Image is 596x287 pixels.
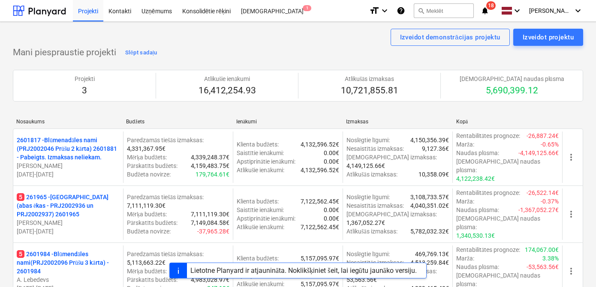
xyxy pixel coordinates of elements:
div: Izveidot projektu [523,32,574,43]
div: Izmaksas [346,119,449,125]
p: Paredzamās tiešās izmaksas : [127,136,204,144]
div: Izveidot demonstrācijas projektu [400,32,500,43]
span: more_vert [566,152,576,162]
p: 10,358.09€ [418,170,449,179]
p: -0.37% [541,197,559,206]
p: Rentabilitātes prognoze : [456,188,520,197]
p: 0.00€ [324,214,339,223]
p: Pārskatīts budžets : [127,218,178,227]
p: 1,340,530.13€ [456,231,495,240]
div: Slēpt sadaļu [125,48,157,58]
p: Klienta budžets : [237,254,279,263]
span: 1 [303,5,311,11]
i: keyboard_arrow_down [512,6,522,16]
p: Klienta budžets : [237,140,279,149]
p: Atlikušie ienākumi : [237,223,284,231]
p: [DATE] - [DATE] [17,227,120,236]
p: 3.38% [542,254,559,263]
div: Budžets [126,119,229,125]
p: Rentabilitātes prognoze : [456,132,520,140]
p: 5,157,095.97€ [301,254,339,263]
div: 5261965 -[GEOGRAPHIC_DATA] (abas ēkas - PRJ2002936 un PRJ2002937) 2601965[PERSON_NAME][DATE]-[DATE] [17,193,120,236]
p: [DATE] - [DATE] [17,170,120,179]
p: 4,132,596.52€ [301,166,339,174]
p: A. Lebedevs [17,275,120,284]
p: -26,887.24€ [527,132,559,140]
p: 9,127.36€ [422,144,449,153]
p: 16,412,254.93 [199,85,256,97]
p: 7,111,119.30€ [127,201,166,210]
p: Marža : [456,254,474,263]
p: 7,149,084.58€ [191,218,229,227]
p: 3 [75,85,95,97]
p: -26,522.14€ [527,188,559,197]
p: 7,122,562.45€ [301,223,339,231]
p: Nesaistītās izmaksas : [346,144,404,153]
p: 1,367,052.27€ [346,218,385,227]
span: search [418,7,424,14]
p: Apstiprinātie ienākumi : [237,157,295,166]
i: keyboard_arrow_down [573,6,583,16]
p: Atlikušie ienākumi : [237,166,284,174]
p: 7,122,562.45€ [301,197,339,206]
p: -37,965.28€ [197,227,229,236]
p: 4,040,351.02€ [410,201,449,210]
div: Kopā [456,119,559,125]
p: Noslēgtie līgumi : [346,250,390,258]
p: Mani piespraustie projekti [13,47,116,59]
p: 4,149,125.66€ [346,161,385,170]
p: 174,067.00€ [525,245,559,254]
p: 10,721,855.81 [341,85,398,97]
p: [PERSON_NAME] [17,218,120,227]
p: Saistītie ienākumi : [237,149,284,157]
p: Noslēgtie līgumi : [346,136,390,144]
p: [DEMOGRAPHIC_DATA] naudas plūsma : [456,157,559,174]
p: Naudas plūsma : [456,206,499,214]
p: [DEMOGRAPHIC_DATA] izmaksas : [346,153,437,161]
p: Projekti [75,75,95,83]
p: 0.00€ [324,157,339,166]
p: Klienta budžets : [237,197,279,206]
p: Atlikušās izmaksas : [346,170,397,179]
span: 18 [486,1,496,10]
p: 0.00€ [324,149,339,157]
p: 5,782,032.32€ [410,227,449,236]
p: Naudas plūsma : [456,149,499,157]
i: format_size [369,6,379,16]
p: Atlikušās izmaksas : [346,227,397,236]
p: 469,769.13€ [415,250,449,258]
div: Ienākumi [236,119,339,125]
span: 5 [17,193,24,201]
button: Meklēt [414,3,474,18]
p: 0.00€ [324,206,339,214]
p: [DEMOGRAPHIC_DATA] naudas plūsma [460,75,564,83]
p: [DEMOGRAPHIC_DATA] izmaksas : [346,210,437,218]
p: -1,367,052.27€ [518,206,559,214]
div: Lietotne Planyard ir atjaunināta. Noklikšķiniet šeit, lai iegūtu jaunāko versiju. [190,266,417,275]
p: [DEMOGRAPHIC_DATA] naudas plūsma : [456,214,559,231]
p: 261965 - [GEOGRAPHIC_DATA] (abas ēkas - PRJ2002936 un PRJ2002937) 2601965 [17,193,120,218]
p: Paredzamās tiešās izmaksas : [127,193,204,201]
p: 3,108,733.57€ [410,193,449,201]
span: more_vert [566,209,576,219]
button: Slēpt sadaļu [123,46,160,60]
p: 5,113,663.22€ [127,258,166,267]
i: keyboard_arrow_down [379,6,390,16]
div: 2601817 -Blūmenadāles nami (PRJ2002046 Prūšu 2 kārta) 2601881 - Pabeigts. Izmaksas neliekam.[PERS... [17,136,120,179]
p: Nesaistītās izmaksas : [346,201,404,210]
p: 4,513,259.84€ [410,258,449,267]
p: 179,764.61€ [196,170,229,179]
span: 5 [17,250,24,258]
p: 4,983,028.97€ [191,275,229,284]
p: 4,122,238.42€ [456,174,495,183]
button: Izveidot demonstrācijas projektu [391,29,510,46]
p: Apstiprinātie ienākumi : [237,214,295,223]
p: 4,339,248.37€ [191,153,229,161]
p: Budžeta novirze : [127,227,171,236]
p: [PERSON_NAME] [17,161,120,170]
p: Noslēgtie līgumi : [346,193,390,201]
p: Saistītie ienākumi : [237,206,284,214]
iframe: Chat Widget [553,246,596,287]
i: Zināšanu pamats [397,6,405,16]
